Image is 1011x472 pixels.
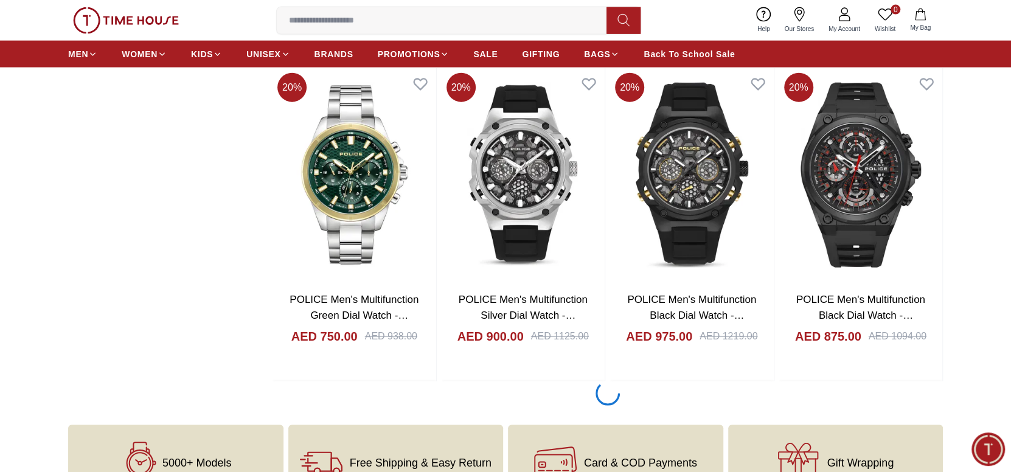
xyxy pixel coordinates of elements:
div: Find your dream watch—experts ready to assist! [15,159,228,184]
img: Company logo [16,16,40,40]
a: Help [750,5,777,36]
a: 0Wishlist [867,5,903,36]
button: My Bag [903,6,938,35]
span: UNISEX [246,48,280,60]
span: 0 [891,5,900,15]
span: GIFTING [522,48,560,60]
div: Home [4,285,118,325]
span: Conversation [151,311,207,321]
h4: AED 900.00 [457,328,524,345]
a: POLICE Men's Multifunction Green Dial Watch - PEWJK2204108 [290,294,419,336]
div: AED 938.00 [365,329,417,344]
a: BAGS [584,43,619,65]
span: KIDS [191,48,213,60]
span: Back To School Sale [644,48,735,60]
a: KIDS [191,43,222,65]
a: WOMEN [122,43,167,65]
a: BRANDS [314,43,353,65]
span: 5000+ Models [162,457,232,469]
a: POLICE Men's Multifunction Black Dial Watch - PEWGQ0071901 [627,294,756,336]
span: 20 % [446,73,476,102]
span: 20 % [615,73,644,102]
span: Our Stores [780,24,819,33]
div: AED 1219.00 [700,329,757,344]
img: POLICE Men's Multifunction Black Dial Watch - PEWGQ0054303 [779,68,943,282]
span: MEN [68,48,88,60]
img: ... [73,7,179,34]
a: UNISEX [246,43,290,65]
span: Wishlist [870,24,900,33]
a: POLICE Men's Multifunction Silver Dial Watch - PEWGQ0071902 [459,294,588,336]
div: Chat Widget [971,432,1005,466]
span: BRANDS [314,48,353,60]
span: WOMEN [122,48,158,60]
div: Timehousecompany [15,106,228,153]
a: Back To School Sale [644,43,735,65]
h4: AED 875.00 [795,328,861,345]
div: Conversation [120,285,239,325]
span: 20 % [277,73,307,102]
img: POLICE Men's Multifunction Green Dial Watch - PEWJK2204108 [273,68,436,282]
span: Free Shipping & Easy Return [350,457,492,469]
span: 20 % [784,73,813,102]
a: SALE [473,43,498,65]
span: Home [49,311,74,321]
div: AED 1094.00 [869,329,926,344]
a: POLICE Men's Multifunction Black Dial Watch - PEWGQ0054303 [796,294,925,336]
img: POLICE Men's Multifunction Black Dial Watch - PEWGQ0071901 [610,68,774,282]
span: PROMOTIONS [378,48,440,60]
img: POLICE Men's Multifunction Silver Dial Watch - PEWGQ0071902 [442,68,605,282]
a: Our Stores [777,5,821,36]
a: GIFTING [522,43,560,65]
a: MEN [68,43,97,65]
div: AED 1125.00 [531,329,589,344]
span: SALE [473,48,498,60]
h4: AED 750.00 [291,328,358,345]
span: BAGS [584,48,610,60]
span: Chat with us now [57,216,207,232]
span: My Bag [905,23,936,32]
span: Gift Wrapping [827,457,894,469]
span: Card & COD Payments [584,457,697,469]
span: My Account [824,24,865,33]
div: Chat with us now [15,200,228,248]
h4: AED 975.00 [626,328,692,345]
a: PROMOTIONS [378,43,450,65]
span: Help [752,24,775,33]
